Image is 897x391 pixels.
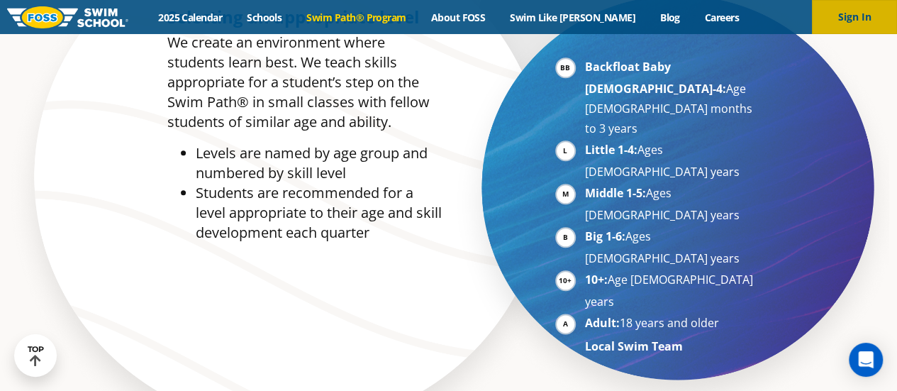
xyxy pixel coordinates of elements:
a: Swim Path® Program [294,11,418,24]
strong: Big 1-6: [585,228,625,244]
img: FOSS Swim School Logo [7,6,128,28]
li: Age [DEMOGRAPHIC_DATA] years [585,270,759,312]
li: Age [DEMOGRAPHIC_DATA] months to 3 years [585,57,759,138]
strong: Backfloat Baby [DEMOGRAPHIC_DATA]-4: [585,59,726,97]
a: 2025 Calendar [146,11,235,24]
li: 18 years and older [585,313,759,335]
a: Blog [647,11,692,24]
li: Ages [DEMOGRAPHIC_DATA] years [585,183,759,225]
strong: 10+: [585,272,608,287]
p: We create an environment where students learn best. We teach skills appropriate for a student’s s... [167,33,442,132]
strong: Local Swim Team [585,338,683,354]
li: Students are recommended for a level appropriate to their age and skill development each quarter [196,183,442,243]
a: Schools [235,11,294,24]
li: Ages [DEMOGRAPHIC_DATA] years [585,226,759,268]
strong: Middle 1-5: [585,185,646,201]
li: Ages [DEMOGRAPHIC_DATA] years [585,140,759,182]
a: About FOSS [418,11,498,24]
li: Levels are named by age group and numbered by skill level [196,143,442,183]
a: Swim Like [PERSON_NAME] [498,11,648,24]
strong: Adult: [585,315,620,331]
div: TOP [28,345,44,367]
a: Careers [692,11,751,24]
div: Open Intercom Messenger [849,343,883,377]
strong: Little 1-4: [585,142,637,158]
